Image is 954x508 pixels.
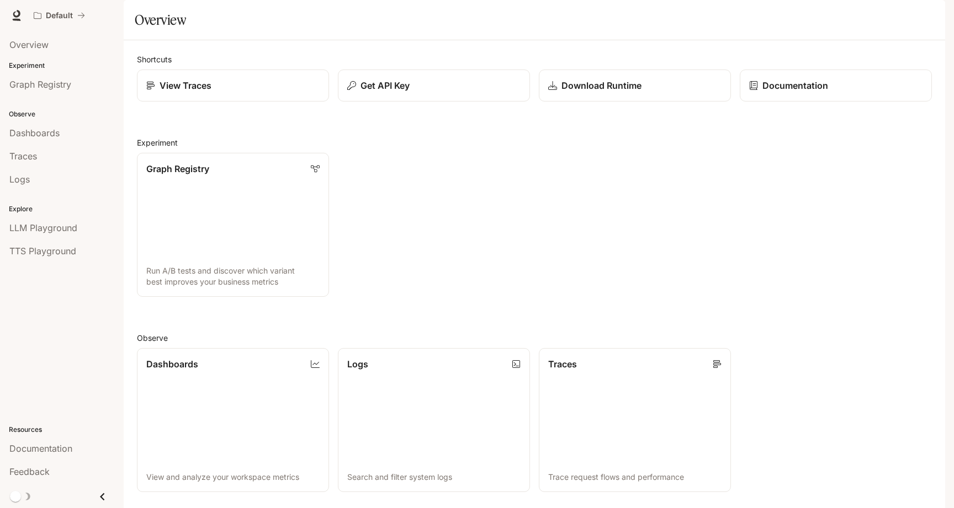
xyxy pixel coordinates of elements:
[29,4,90,26] button: All workspaces
[338,69,530,101] button: Get API Key
[135,9,186,31] h1: Overview
[146,265,320,287] p: Run A/B tests and discover which variant best improves your business metrics
[146,162,209,175] p: Graph Registry
[762,79,828,92] p: Documentation
[137,54,932,65] h2: Shortcuts
[361,79,410,92] p: Get API Key
[160,79,211,92] p: View Traces
[740,69,932,101] a: Documentation
[137,137,932,148] h2: Experiment
[347,472,521,483] p: Search and filter system logs
[137,69,329,101] a: View Traces
[347,357,368,371] p: Logs
[338,348,530,492] a: LogsSearch and filter system logs
[137,348,329,492] a: DashboardsView and analyze your workspace metrics
[137,153,329,297] a: Graph RegistryRun A/B tests and discover which variant best improves your business metrics
[548,357,577,371] p: Traces
[137,332,932,344] h2: Observe
[539,348,731,492] a: TracesTrace request flows and performance
[548,472,722,483] p: Trace request flows and performance
[561,79,642,92] p: Download Runtime
[146,472,320,483] p: View and analyze your workspace metrics
[539,69,731,101] a: Download Runtime
[146,357,198,371] p: Dashboards
[46,11,73,20] p: Default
